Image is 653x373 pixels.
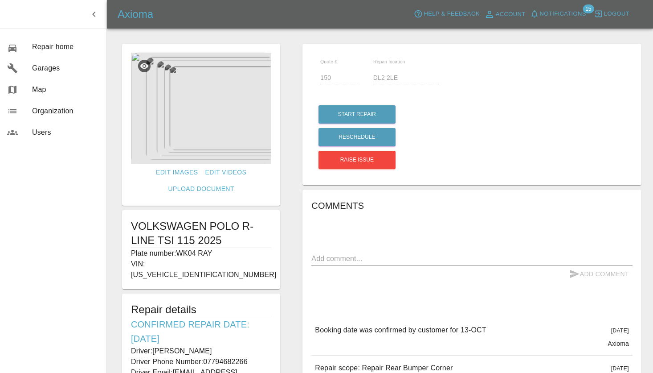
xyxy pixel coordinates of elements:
[496,9,526,20] span: Account
[201,164,250,181] a: Edit Videos
[118,7,153,21] h5: Axioma
[32,41,99,52] span: Repair home
[131,259,271,280] p: VIN: [US_VEHICLE_IDENTIFICATION_NUMBER]
[32,127,99,138] span: Users
[318,151,396,169] button: Raise issue
[131,356,271,367] p: Driver Phone Number: 07794682266
[311,199,633,213] h6: Comments
[373,59,405,64] span: Repair location
[131,219,271,248] h1: VOLKSWAGEN POLO R-LINE TSI 115 2025
[528,7,588,21] button: Notifications
[320,59,337,64] span: Quote £
[592,7,632,21] button: Logout
[604,9,629,19] span: Logout
[318,128,396,146] button: Reschedule
[32,106,99,116] span: Organization
[424,9,479,19] span: Help & Feedback
[540,9,586,19] span: Notifications
[131,317,271,346] h6: Confirmed Repair Date: [DATE]
[412,7,482,21] button: Help & Feedback
[583,4,594,13] span: 15
[318,105,396,124] button: Start Repair
[32,63,99,74] span: Garages
[315,325,486,336] p: Booking date was confirmed by customer for 13-OCT
[131,53,271,164] img: 00395a39-da4a-4c23-b1f1-3ebc6b5a3a81
[611,327,629,334] span: [DATE]
[131,303,271,317] h5: Repair details
[131,346,271,356] p: Driver: [PERSON_NAME]
[164,181,237,197] a: Upload Document
[611,365,629,372] span: [DATE]
[32,84,99,95] span: Map
[152,164,201,181] a: Edit Images
[482,7,528,21] a: Account
[131,248,271,259] p: Plate number: WK04 RAY
[608,339,629,348] p: Axioma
